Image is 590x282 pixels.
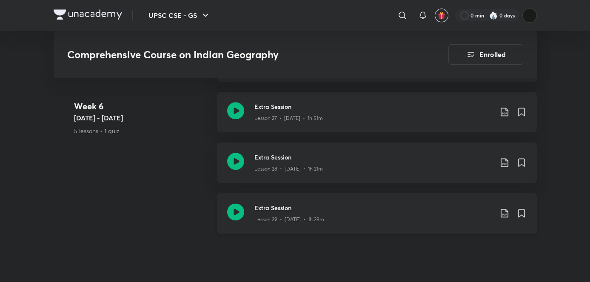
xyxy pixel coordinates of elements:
[489,11,498,20] img: streak
[54,9,122,20] img: Company Logo
[74,100,210,113] h4: Week 6
[254,203,493,212] h3: Extra Session
[254,165,323,173] p: Lesson 28 • [DATE] • 1h 21m
[67,48,400,61] h3: Comprehensive Course on Indian Geography
[74,113,210,123] h5: [DATE] - [DATE]
[522,8,537,23] img: Vidhi dubey
[217,142,537,193] a: Extra SessionLesson 28 • [DATE] • 1h 21m
[143,7,216,24] button: UPSC CSE - GS
[74,126,210,135] p: 5 lessons • 1 quiz
[217,92,537,142] a: Extra SessionLesson 27 • [DATE] • 1h 51m
[254,216,324,223] p: Lesson 29 • [DATE] • 1h 28m
[217,193,537,244] a: Extra SessionLesson 29 • [DATE] • 1h 28m
[435,9,448,22] button: avatar
[254,102,493,111] h3: Extra Session
[438,11,445,19] img: avatar
[254,114,323,122] p: Lesson 27 • [DATE] • 1h 51m
[254,153,493,162] h3: Extra Session
[54,9,122,22] a: Company Logo
[448,44,523,65] button: Enrolled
